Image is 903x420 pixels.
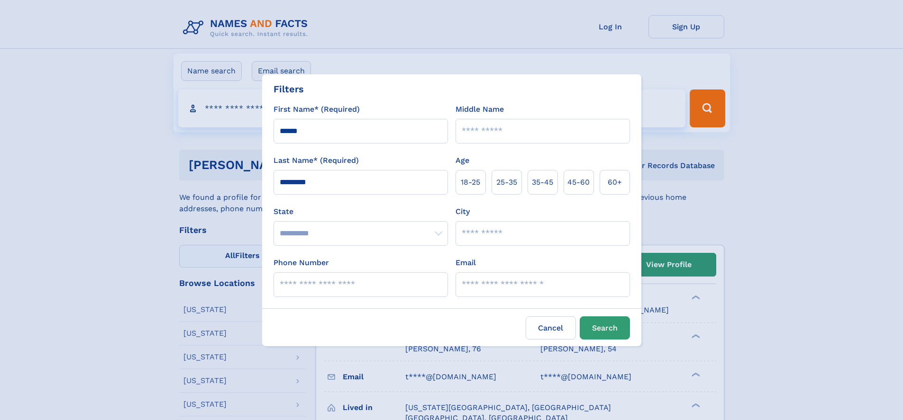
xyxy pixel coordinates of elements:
label: Age [456,155,469,166]
span: 45‑60 [567,177,590,188]
label: Email [456,257,476,268]
label: City [456,206,470,217]
button: Search [580,316,630,340]
label: First Name* (Required) [274,104,360,115]
span: 60+ [608,177,622,188]
span: 18‑25 [461,177,480,188]
label: Cancel [526,316,576,340]
div: Filters [274,82,304,96]
label: Phone Number [274,257,329,268]
label: Middle Name [456,104,504,115]
label: Last Name* (Required) [274,155,359,166]
span: 25‑35 [496,177,517,188]
span: 35‑45 [532,177,553,188]
label: State [274,206,448,217]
